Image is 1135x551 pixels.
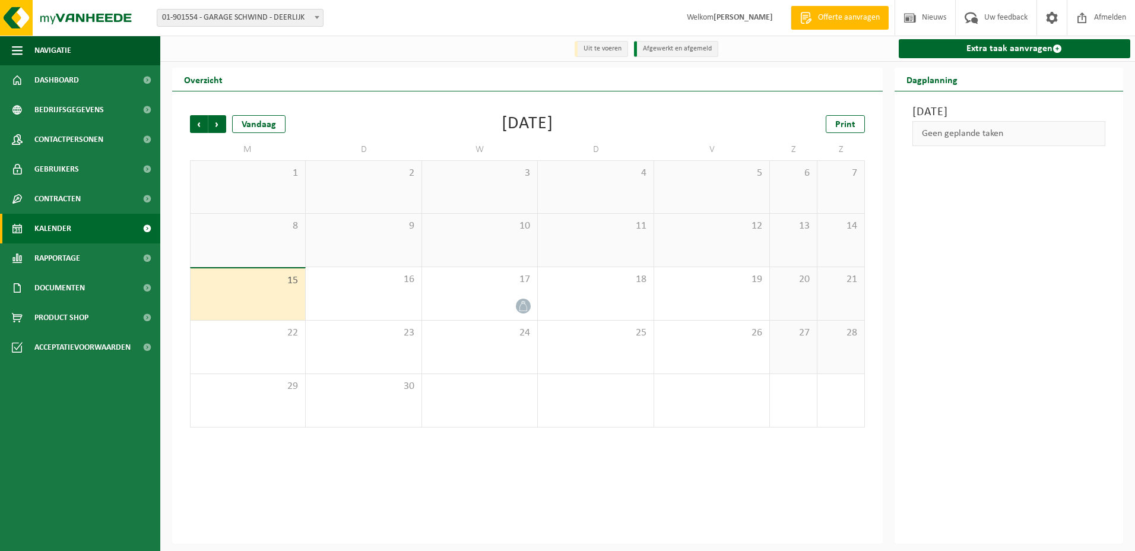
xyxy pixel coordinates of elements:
[34,243,80,273] span: Rapportage
[232,115,286,133] div: Vandaag
[157,9,324,27] span: 01-901554 - GARAGE SCHWIND - DEERLIJK
[312,380,415,393] span: 30
[776,220,811,233] span: 13
[826,115,865,133] a: Print
[815,12,883,24] span: Offerte aanvragen
[912,121,1106,146] div: Geen geplande taken
[823,273,858,286] span: 21
[34,36,71,65] span: Navigatie
[660,167,763,180] span: 5
[196,167,299,180] span: 1
[312,220,415,233] span: 9
[660,220,763,233] span: 12
[34,273,85,303] span: Documenten
[306,139,421,160] td: D
[544,167,647,180] span: 4
[428,327,531,340] span: 24
[538,139,654,160] td: D
[34,65,79,95] span: Dashboard
[34,95,104,125] span: Bedrijfsgegevens
[34,303,88,332] span: Product Shop
[823,327,858,340] span: 28
[34,154,79,184] span: Gebruikers
[575,41,628,57] li: Uit te voeren
[776,327,811,340] span: 27
[196,220,299,233] span: 8
[817,139,865,160] td: Z
[34,184,81,214] span: Contracten
[34,125,103,154] span: Contactpersonen
[190,115,208,133] span: Vorige
[312,273,415,286] span: 16
[823,220,858,233] span: 14
[422,139,538,160] td: W
[776,273,811,286] span: 20
[312,167,415,180] span: 2
[770,139,817,160] td: Z
[428,167,531,180] span: 3
[428,273,531,286] span: 17
[823,167,858,180] span: 7
[196,327,299,340] span: 22
[544,273,647,286] span: 18
[835,120,855,129] span: Print
[172,68,234,91] h2: Overzicht
[157,9,323,26] span: 01-901554 - GARAGE SCHWIND - DEERLIJK
[6,525,198,551] iframe: chat widget
[34,332,131,362] span: Acceptatievoorwaarden
[208,115,226,133] span: Volgende
[34,214,71,243] span: Kalender
[654,139,770,160] td: V
[912,103,1106,121] h3: [DATE]
[312,327,415,340] span: 23
[634,41,718,57] li: Afgewerkt en afgemeld
[660,273,763,286] span: 19
[196,380,299,393] span: 29
[660,327,763,340] span: 26
[714,13,773,22] strong: [PERSON_NAME]
[776,167,811,180] span: 6
[544,220,647,233] span: 11
[544,327,647,340] span: 25
[895,68,969,91] h2: Dagplanning
[899,39,1131,58] a: Extra taak aanvragen
[428,220,531,233] span: 10
[791,6,889,30] a: Offerte aanvragen
[190,139,306,160] td: M
[502,115,553,133] div: [DATE]
[196,274,299,287] span: 15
